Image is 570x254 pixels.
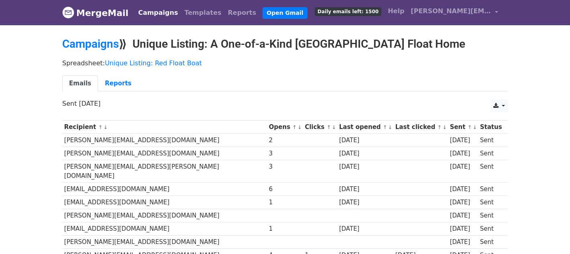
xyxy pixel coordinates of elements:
th: Last opened [337,121,393,134]
td: [EMAIL_ADDRESS][DOMAIN_NAME] [62,222,267,236]
div: [DATE] [450,136,476,145]
th: Last clicked [393,121,448,134]
a: ↑ [292,124,297,130]
a: Daily emails left: 1500 [311,3,385,19]
a: [PERSON_NAME][EMAIL_ADDRESS][DOMAIN_NAME] [407,3,501,22]
td: Sent [478,182,504,196]
div: 1 [269,198,301,207]
td: [PERSON_NAME][EMAIL_ADDRESS][DOMAIN_NAME] [62,236,267,249]
a: MergeMail [62,4,128,21]
div: [DATE] [450,162,476,171]
td: [PERSON_NAME][EMAIL_ADDRESS][DOMAIN_NAME] [62,147,267,160]
td: [PERSON_NAME][EMAIL_ADDRESS][DOMAIN_NAME] [62,134,267,147]
a: ↓ [297,124,302,130]
a: Campaigns [135,5,181,21]
td: [EMAIL_ADDRESS][DOMAIN_NAME] [62,182,267,196]
a: ↓ [332,124,336,130]
td: [EMAIL_ADDRESS][DOMAIN_NAME] [62,196,267,209]
div: [DATE] [339,136,391,145]
a: ↑ [383,124,387,130]
div: [DATE] [339,149,391,158]
p: Spreadsheet: [62,59,508,67]
a: ↓ [388,124,393,130]
div: 2 [269,136,301,145]
a: ↓ [103,124,108,130]
a: Reports [98,75,138,92]
a: ↑ [327,124,331,130]
td: Sent [478,160,504,183]
div: [DATE] [450,198,476,207]
a: ↑ [468,124,472,130]
img: MergeMail logo [62,6,74,18]
a: ↓ [472,124,477,130]
th: Recipient [62,121,267,134]
a: Help [385,3,407,19]
td: Sent [478,134,504,147]
td: [PERSON_NAME][EMAIL_ADDRESS][DOMAIN_NAME] [62,209,267,222]
a: Unique Listing: Red Float Boat [105,59,202,67]
a: Reports [225,5,260,21]
a: Emails [62,75,98,92]
td: Sent [478,147,504,160]
a: Campaigns [62,37,119,50]
td: Sent [478,236,504,249]
div: [DATE] [339,198,391,207]
div: 6 [269,185,301,194]
th: Sent [448,121,478,134]
a: Open Gmail [263,7,307,19]
div: [DATE] [339,162,391,171]
div: [DATE] [339,185,391,194]
h2: ⟫ Unique Listing: A One-of-a-Kind [GEOGRAPHIC_DATA] Float Home [62,37,508,51]
div: 3 [269,162,301,171]
div: [DATE] [450,238,476,247]
div: [DATE] [450,149,476,158]
td: Sent [478,222,504,236]
td: Sent [478,196,504,209]
div: [DATE] [450,211,476,220]
div: [DATE] [339,224,391,234]
div: [DATE] [450,224,476,234]
td: [PERSON_NAME][EMAIL_ADDRESS][PERSON_NAME][DOMAIN_NAME] [62,160,267,183]
span: [PERSON_NAME][EMAIL_ADDRESS][DOMAIN_NAME] [411,6,491,16]
div: 3 [269,149,301,158]
div: 1 [269,224,301,234]
a: Templates [181,5,224,21]
th: Status [478,121,504,134]
th: Clicks [303,121,337,134]
div: [DATE] [450,185,476,194]
th: Opens [267,121,303,134]
a: ↑ [98,124,103,130]
td: Sent [478,209,504,222]
p: Sent [DATE] [62,99,508,108]
span: Daily emails left: 1500 [315,7,381,16]
a: ↓ [442,124,447,130]
a: ↑ [438,124,442,130]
